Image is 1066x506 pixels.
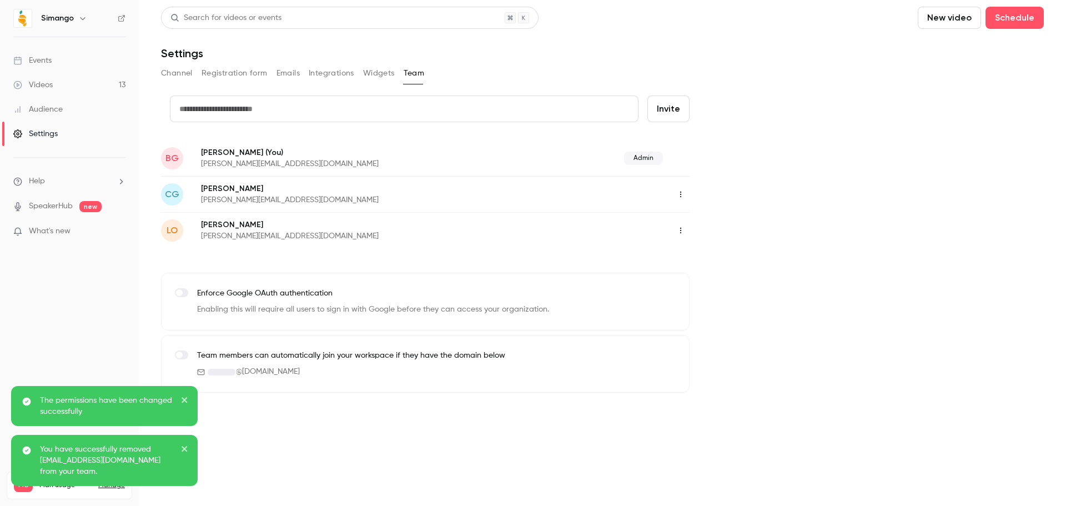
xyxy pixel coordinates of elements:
[263,147,283,158] span: (You)
[197,304,549,315] p: Enabling this will require all users to sign in with Google before they can access your organizat...
[202,64,268,82] button: Registration form
[167,224,178,237] span: LO
[276,64,300,82] button: Emails
[29,201,73,212] a: SpeakerHub
[29,176,45,187] span: Help
[918,7,981,29] button: New video
[236,366,300,378] span: @ [DOMAIN_NAME]
[170,12,281,24] div: Search for videos or events
[985,7,1044,29] button: Schedule
[13,55,52,66] div: Events
[13,104,63,115] div: Audience
[13,176,125,187] li: help-dropdown-opener
[363,64,395,82] button: Widgets
[13,128,58,139] div: Settings
[79,201,102,212] span: new
[40,395,173,417] p: The permissions have been changed successfully
[624,152,663,165] span: Admin
[181,444,189,457] button: close
[14,9,32,27] img: Simango
[13,79,53,91] div: Videos
[647,96,690,122] button: Invite
[201,194,525,206] p: [PERSON_NAME][EMAIL_ADDRESS][DOMAIN_NAME]
[404,64,425,82] button: Team
[197,350,505,362] p: Team members can automatically join your workspace if they have the domain below
[201,147,501,158] p: [PERSON_NAME]
[201,158,501,169] p: [PERSON_NAME][EMAIL_ADDRESS][DOMAIN_NAME]
[201,219,525,231] p: [PERSON_NAME]
[165,152,179,165] span: BG
[41,13,74,24] h6: Simango
[40,444,173,477] p: You have successfully removed [EMAIL_ADDRESS][DOMAIN_NAME] from your team.
[112,227,125,237] iframe: Noticeable Trigger
[201,183,525,194] p: [PERSON_NAME]
[181,395,189,408] button: close
[165,188,179,201] span: CG
[197,288,549,299] p: Enforce Google OAuth authentication
[309,64,354,82] button: Integrations
[201,231,525,242] p: [PERSON_NAME][EMAIL_ADDRESS][DOMAIN_NAME]
[29,226,71,237] span: What's new
[161,47,203,60] h1: Settings
[161,64,193,82] button: Channel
